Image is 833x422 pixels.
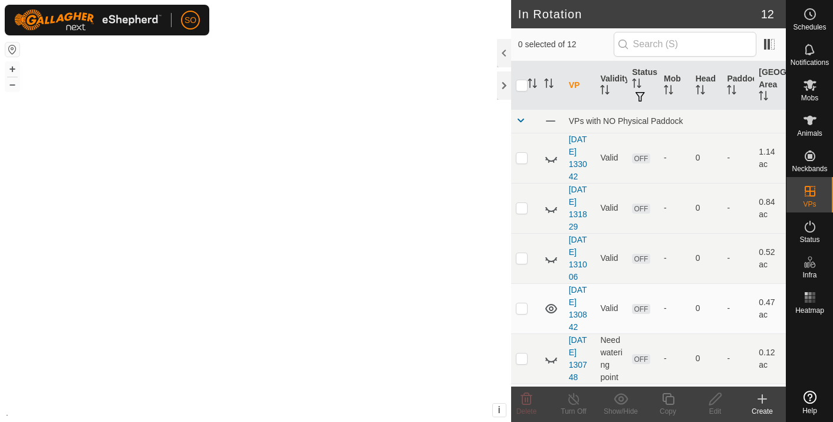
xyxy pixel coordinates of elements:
td: - [722,233,754,283]
div: - [664,202,686,214]
span: Status [799,236,819,243]
span: Neckbands [792,165,827,172]
div: Show/Hide [597,406,644,417]
a: [DATE] 131829 [569,185,587,231]
h2: In Rotation [518,7,761,21]
td: - [722,333,754,384]
span: OFF [632,204,650,214]
input: Search (S) [614,32,756,57]
p-sorticon: Activate to sort [727,87,736,96]
span: Delete [516,407,537,416]
span: SO [185,14,196,27]
td: 0 [691,233,723,283]
td: 0.47 ac [754,283,786,333]
div: Create [739,406,786,417]
img: Gallagher Logo [14,9,162,31]
p-sorticon: Activate to sort [696,87,705,96]
td: 0 [691,183,723,233]
span: Infra [802,271,816,279]
span: Mobs [801,94,818,102]
span: Notifications [791,59,829,66]
td: - [722,133,754,183]
td: 0 [691,133,723,183]
p-sorticon: Activate to sort [632,80,641,90]
th: Validity [595,61,627,110]
div: VPs with NO Physical Paddock [569,116,781,126]
div: - [664,352,686,365]
p-sorticon: Activate to sort [544,80,554,90]
button: + [5,62,19,76]
p-sorticon: Activate to sort [600,87,610,96]
th: Status [627,61,659,110]
td: Valid [595,283,627,333]
th: Head [691,61,723,110]
td: - [722,183,754,233]
th: [GEOGRAPHIC_DATA] Area [754,61,786,110]
span: Help [802,407,817,414]
a: [DATE] 131006 [569,235,587,282]
button: i [493,404,506,417]
td: 0 [691,283,723,333]
span: Animals [797,130,822,137]
a: [DATE] 130748 [569,335,587,382]
td: Valid [595,233,627,283]
a: [DATE] 133042 [569,135,587,181]
p-sorticon: Activate to sort [528,80,537,90]
a: Contact Us [267,407,302,417]
th: VP [564,61,596,110]
td: 0.12 ac [754,333,786,384]
span: i [498,405,500,415]
span: OFF [632,304,650,314]
th: Paddock [722,61,754,110]
span: OFF [632,254,650,264]
span: Heatmap [795,307,824,314]
span: OFF [632,153,650,163]
a: Help [786,386,833,419]
div: - [664,302,686,315]
span: 12 [761,5,774,23]
td: - [722,283,754,333]
div: - [664,252,686,264]
td: Valid [595,183,627,233]
div: Turn Off [550,406,597,417]
td: 0.52 ac [754,233,786,283]
p-sorticon: Activate to sort [759,93,768,102]
span: OFF [632,354,650,364]
a: [DATE] 130842 [569,285,587,332]
td: 0 [691,333,723,384]
td: 0.84 ac [754,183,786,233]
button: – [5,77,19,91]
td: Need watering point [595,333,627,384]
div: - [664,152,686,164]
span: Schedules [793,24,826,31]
a: Privacy Policy [209,407,253,417]
div: Copy [644,406,692,417]
button: Reset Map [5,42,19,57]
span: VPs [803,201,816,208]
p-sorticon: Activate to sort [664,87,673,96]
td: Valid [595,133,627,183]
div: Edit [692,406,739,417]
span: 0 selected of 12 [518,38,614,51]
th: Mob [659,61,691,110]
td: 1.14 ac [754,133,786,183]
